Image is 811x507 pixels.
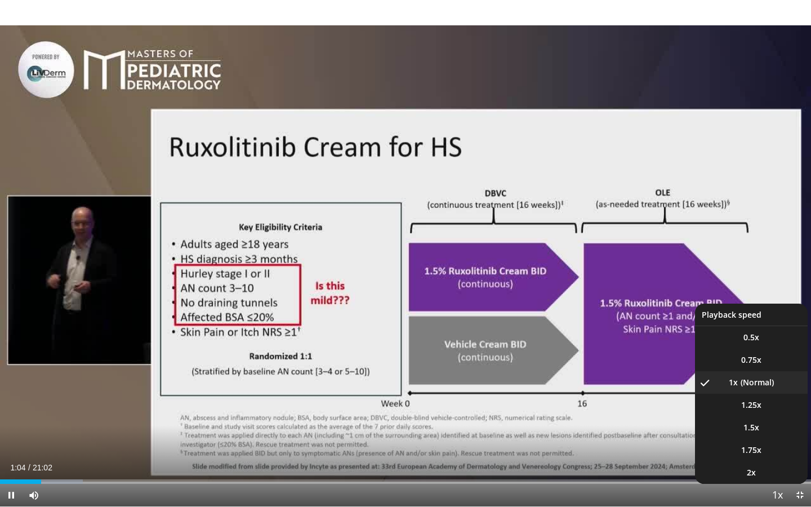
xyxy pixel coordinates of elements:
[741,399,761,411] span: 1.25x
[747,467,756,478] span: 2x
[743,422,759,433] span: 1.5x
[741,354,761,366] span: 0.75x
[743,332,759,343] span: 0.5x
[23,484,45,506] button: Mute
[729,377,738,388] span: 1x
[741,444,761,456] span: 1.75x
[33,463,52,472] span: 21:02
[788,484,811,506] button: Exit Fullscreen
[766,484,788,506] button: Playback Rate
[10,463,25,472] span: 1:04
[28,463,30,472] span: /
